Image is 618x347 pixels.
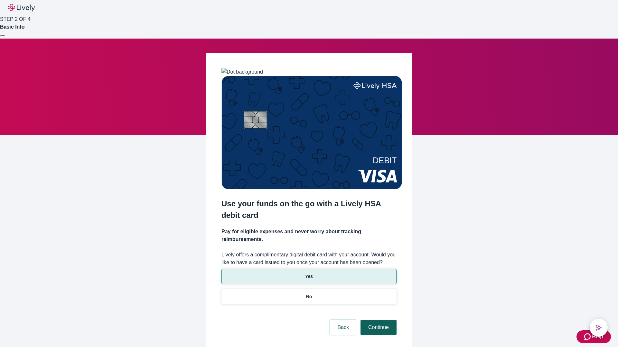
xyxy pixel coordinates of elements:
img: Dot background [221,68,263,76]
button: chat [590,319,608,337]
button: Yes [221,269,397,284]
button: Continue [360,320,397,335]
span: Help [592,333,603,341]
img: Debit card [221,76,402,189]
h4: Pay for eligible expenses and never worry about tracking reimbursements. [221,228,397,243]
button: Zendesk support iconHelp [576,330,611,343]
img: Lively [8,4,35,12]
label: Lively offers a complimentary digital debit card with your account. Would you like to have a card... [221,251,397,266]
p: Yes [305,273,313,280]
button: No [221,289,397,304]
svg: Zendesk support icon [584,333,592,341]
h2: Use your funds on the go with a Lively HSA debit card [221,198,397,221]
button: Back [330,320,357,335]
svg: Lively AI Assistant [595,325,602,331]
p: No [306,293,312,300]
